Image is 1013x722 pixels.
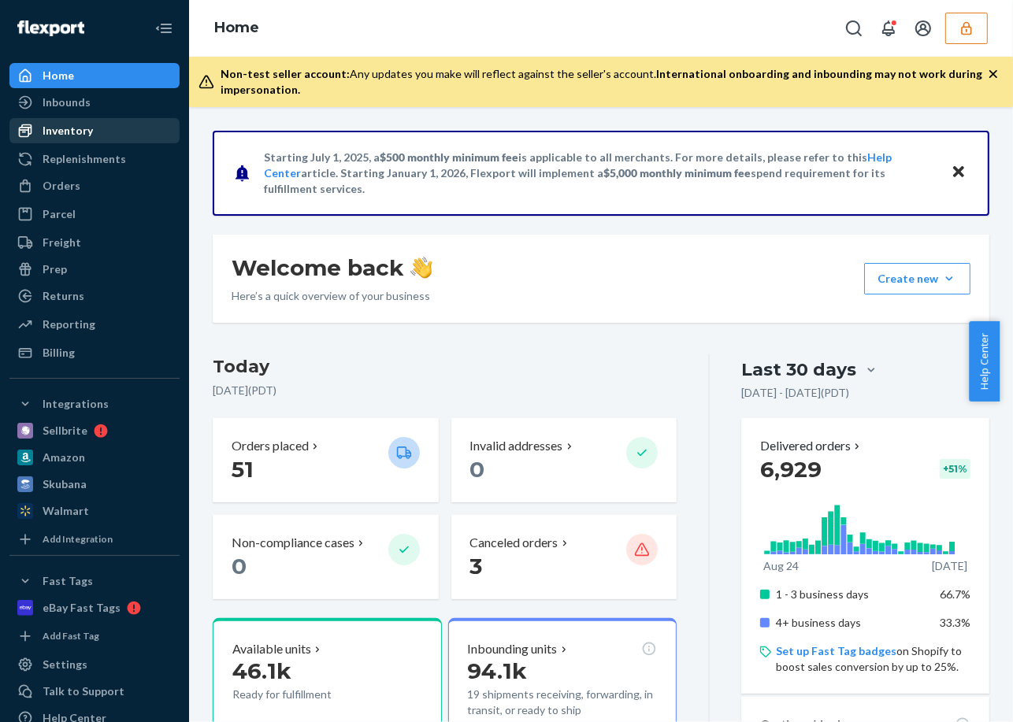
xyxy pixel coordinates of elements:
button: Close Navigation [148,13,180,44]
p: [DATE] ( PDT ) [213,383,677,398]
a: Orders [9,173,180,198]
a: Home [9,63,180,88]
p: [DATE] [932,558,967,574]
p: Available units [232,640,311,658]
img: hand-wave emoji [410,257,432,279]
span: 46.1k [232,657,291,684]
p: Orders placed [232,437,309,455]
div: Replenishments [43,151,126,167]
div: eBay Fast Tags [43,600,121,616]
a: Sellbrite [9,418,180,443]
div: Walmart [43,503,89,519]
div: Settings [43,657,87,672]
div: Talk to Support [43,683,124,699]
div: Orders [43,178,80,194]
div: Add Fast Tag [43,629,99,642]
button: Close [948,161,969,184]
span: 0 [232,553,247,579]
a: Inbounds [9,90,180,115]
div: Fast Tags [43,573,93,589]
p: Non-compliance cases [232,534,354,552]
a: Inventory [9,118,180,143]
div: Last 30 days [741,357,856,382]
p: Starting July 1, 2025, a is applicable to all merchants. For more details, please refer to this a... [264,150,936,197]
div: Reporting [43,317,95,332]
a: Home [214,19,259,36]
span: 33.3% [940,616,970,629]
button: Orders placed 51 [213,418,439,502]
div: Amazon [43,450,85,465]
p: Here’s a quick overview of your business [232,288,432,304]
p: 4+ business days [776,615,929,631]
div: Inventory [43,123,93,139]
p: [DATE] - [DATE] ( PDT ) [741,385,849,401]
div: Billing [43,345,75,361]
span: Support [32,11,88,25]
button: Help Center [969,321,1000,402]
p: Ready for fulfillment [232,687,377,702]
p: Canceled orders [470,534,558,552]
div: Freight [43,235,81,250]
button: Non-compliance cases 0 [213,515,439,599]
a: Add Fast Tag [9,627,180,646]
p: Invalid addresses [470,437,563,455]
button: Canceled orders 3 [451,515,677,599]
a: Set up Fast Tag badges [776,644,896,657]
span: $500 monthly minimum fee [380,150,518,164]
h1: Welcome back [232,254,432,282]
p: on Shopify to boost sales conversion by up to 25%. [776,643,970,675]
p: Aug 24 [763,558,799,574]
button: Invalid addresses 0 [451,418,677,502]
button: Integrations [9,391,180,417]
a: Billing [9,340,180,365]
p: 19 shipments receiving, forwarding, in transit, or ready to ship [468,687,658,718]
span: 66.7% [940,587,970,601]
div: Skubana [43,476,87,492]
a: Parcel [9,202,180,227]
div: Parcel [43,206,76,222]
button: Fast Tags [9,568,180,594]
p: Inbounding units [468,640,558,658]
button: Open Search Box [838,13,870,44]
div: Any updates you make will reflect against the seller's account. [221,66,988,98]
h3: Today [213,354,677,380]
ol: breadcrumbs [202,6,272,51]
a: eBay Fast Tags [9,595,180,620]
a: Reporting [9,312,180,337]
a: Settings [9,652,180,677]
p: 1 - 3 business days [776,587,929,602]
span: 51 [232,456,254,483]
span: 94.1k [468,657,528,684]
a: Skubana [9,472,180,497]
a: Walmart [9,498,180,524]
img: Flexport logo [17,20,84,36]
span: 3 [470,553,483,579]
a: Amazon [9,445,180,470]
a: Freight [9,230,180,255]
span: Non-test seller account: [221,67,350,80]
button: Delivered orders [760,437,863,455]
div: + 51 % [940,459,970,479]
span: $5,000 monthly minimum fee [603,166,751,180]
div: Home [43,68,74,83]
a: Returns [9,283,180,309]
div: Integrations [43,396,109,412]
div: Inbounds [43,94,91,110]
div: Sellbrite [43,423,87,439]
a: Add Integration [9,530,180,549]
div: Returns [43,288,84,304]
a: Prep [9,257,180,282]
span: 6,929 [760,456,822,483]
span: 0 [470,456,485,483]
button: Talk to Support [9,679,180,704]
div: Add Integration [43,532,113,546]
div: Prep [43,261,67,277]
a: Replenishments [9,146,180,172]
button: Create new [864,263,970,294]
button: Open notifications [873,13,904,44]
button: Open account menu [907,13,939,44]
